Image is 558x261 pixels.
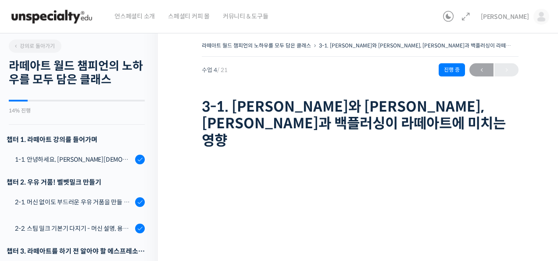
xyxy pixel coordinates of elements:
[7,245,145,257] div: 챕터 3. 라떼아트를 하기 전 알아야 할 에스프레소 지식
[217,66,228,74] span: / 21
[9,108,145,113] div: 14% 진행
[469,64,494,76] span: ←
[202,42,311,49] a: 라떼아트 월드 챔피언의 노하우를 모두 담은 클래스
[13,43,55,49] span: 강의로 돌아가기
[202,67,228,73] span: 수업 4
[9,59,145,87] h2: 라떼아트 월드 챔피언의 노하우를 모두 담은 클래스
[7,134,145,145] h3: 챕터 1. 라떼아트 강의를 들어가며
[319,42,547,49] a: 3-1. [PERSON_NAME]와 [PERSON_NAME], [PERSON_NAME]과 백플러싱이 라떼아트에 미치는 영향
[15,224,132,233] div: 2-2. 스팀 밀크 기본기 다지기 - 머신 설명, 용어 설명, 스팀 공기가 생기는 이유
[469,63,494,76] a: ←이전
[202,98,519,149] h1: 3-1. [PERSON_NAME]와 [PERSON_NAME], [PERSON_NAME]과 백플러싱이 라떼아트에 미치는 영향
[7,176,145,188] div: 챕터 2. 우유 거품! 벨벳밀크 만들기
[15,155,132,164] div: 1-1. 안녕하세요, [PERSON_NAME][DEMOGRAPHIC_DATA][PERSON_NAME]입니다.
[9,40,61,53] a: 강의로 돌아가기
[439,63,465,76] div: 진행 중
[481,13,529,21] span: [PERSON_NAME]
[15,197,132,207] div: 2-1. 머신 없이도 부드러운 우유 거품을 만들 수 있어요 (프렌치 프레스)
